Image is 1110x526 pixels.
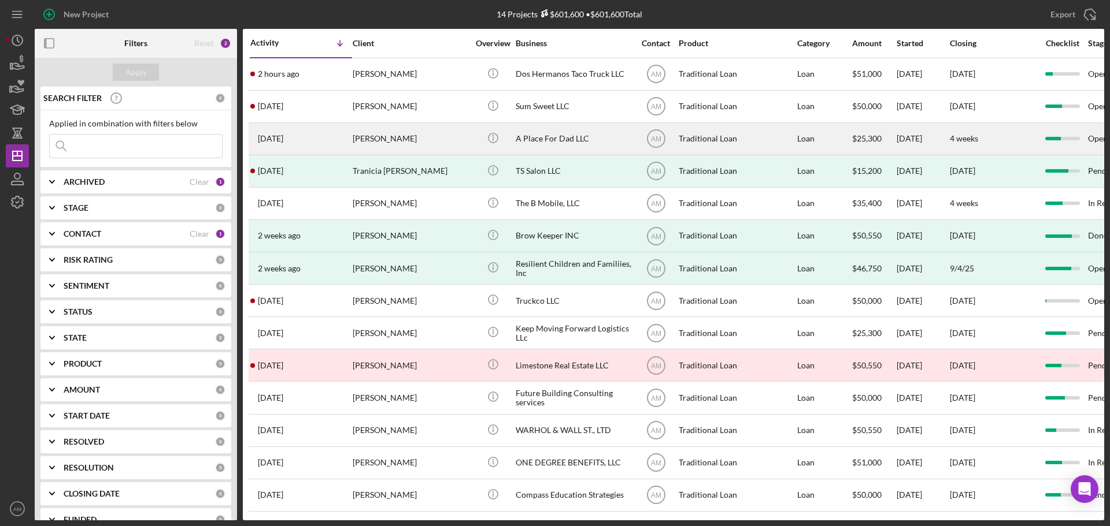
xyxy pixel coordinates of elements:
[679,188,794,219] div: Traditional Loan
[215,203,225,213] div: 0
[258,296,283,305] time: 2025-08-25 01:19
[897,350,949,380] div: [DATE]
[797,188,851,219] div: Loan
[64,3,109,26] div: New Project
[215,229,225,239] div: 1
[852,393,882,402] span: $50,000
[950,69,975,79] time: [DATE]
[797,382,851,413] div: Loan
[516,221,631,251] div: Brow Keeper INC
[897,188,949,219] div: [DATE]
[679,285,794,316] div: Traditional Loan
[353,415,468,446] div: [PERSON_NAME]
[64,385,100,394] b: AMOUNT
[679,124,794,154] div: Traditional Loan
[215,488,225,499] div: 0
[897,39,949,48] div: Started
[194,39,214,48] div: Reset
[215,307,225,317] div: 0
[353,285,468,316] div: [PERSON_NAME]
[852,296,882,305] span: $50,000
[258,166,283,176] time: 2025-09-16 13:48
[64,437,104,446] b: RESOLVED
[215,333,225,343] div: 0
[897,318,949,348] div: [DATE]
[64,463,114,472] b: RESOLUTION
[651,459,661,467] text: AM
[353,156,468,186] div: Tranicia [PERSON_NAME]
[950,198,978,208] time: 4 weeks
[950,166,975,176] div: [DATE]
[852,490,882,499] span: $50,000
[538,9,584,19] div: $601,600
[950,328,975,338] time: [DATE]
[64,411,110,420] b: START DATE
[516,285,631,316] div: Truckco LLC
[64,177,105,186] b: ARCHIVED
[35,3,120,26] button: New Project
[852,350,896,380] div: $50,550
[64,203,88,212] b: STAGE
[950,457,975,467] time: [DATE]
[679,318,794,348] div: Traditional Loan
[651,427,661,435] text: AM
[353,39,468,48] div: Client
[258,102,283,111] time: 2025-09-17 00:46
[215,93,225,103] div: 0
[516,350,631,380] div: Limestone Real Estate LLC
[950,39,1037,48] div: Closing
[852,101,882,111] span: $50,000
[797,318,851,348] div: Loan
[852,39,896,48] div: Amount
[897,415,949,446] div: [DATE]
[190,177,209,186] div: Clear
[634,39,678,48] div: Contact
[950,231,975,240] div: [DATE]
[852,69,882,79] span: $51,000
[897,156,949,186] div: [DATE]
[679,59,794,89] div: Traditional Loan
[215,437,225,447] div: 0
[897,253,949,283] div: [DATE]
[220,38,231,49] div: 2
[258,329,283,338] time: 2025-07-30 20:41
[64,281,109,290] b: SENTIMENT
[1071,475,1098,503] div: Open Intercom Messenger
[258,134,283,143] time: 2025-09-16 20:00
[651,70,661,79] text: AM
[215,281,225,291] div: 0
[797,59,851,89] div: Loan
[250,38,301,47] div: Activity
[852,198,882,208] span: $35,400
[258,490,283,499] time: 2025-03-06 18:47
[353,253,468,283] div: [PERSON_NAME]
[258,361,283,370] time: 2025-07-18 19:16
[897,447,949,478] div: [DATE]
[516,59,631,89] div: Dos Hermanos Taco Truck LLC
[651,297,661,305] text: AM
[49,119,223,128] div: Applied in combination with filters below
[679,91,794,122] div: Traditional Loan
[215,411,225,421] div: 0
[897,285,949,316] div: [DATE]
[516,480,631,510] div: Compass Education Strategies
[215,359,225,369] div: 0
[651,135,661,143] text: AM
[897,124,949,154] div: [DATE]
[1038,39,1087,48] div: Checklist
[651,167,661,176] text: AM
[6,497,29,520] button: AM
[950,393,975,402] time: [DATE]
[797,156,851,186] div: Loan
[125,64,147,81] div: Apply
[353,59,468,89] div: [PERSON_NAME]
[950,133,978,143] time: 4 weeks
[797,285,851,316] div: Loan
[797,350,851,380] div: Loan
[64,229,101,238] b: CONTACT
[258,231,301,240] time: 2025-09-03 19:42
[353,188,468,219] div: [PERSON_NAME]
[797,39,851,48] div: Category
[897,91,949,122] div: [DATE]
[679,156,794,186] div: Traditional Loan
